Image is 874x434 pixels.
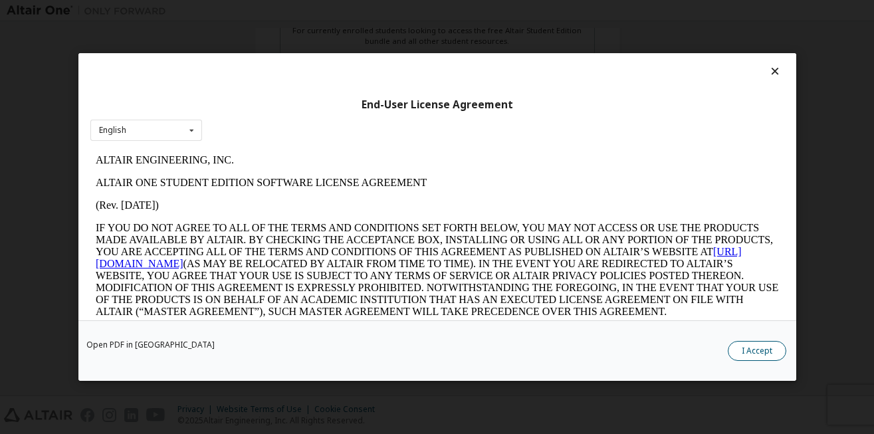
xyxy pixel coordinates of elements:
[5,51,689,62] p: (Rev. [DATE])
[5,5,689,17] p: ALTAIR ENGINEERING, INC.
[86,341,215,349] a: Open PDF in [GEOGRAPHIC_DATA]
[5,179,689,227] p: This Altair One Student Edition Software License Agreement (“Agreement”) is between Altair Engine...
[90,98,784,112] div: End-User License Agreement
[5,97,651,120] a: [URL][DOMAIN_NAME]
[5,73,689,169] p: IF YOU DO NOT AGREE TO ALL OF THE TERMS AND CONDITIONS SET FORTH BELOW, YOU MAY NOT ACCESS OR USE...
[728,341,786,361] button: I Accept
[5,28,689,40] p: ALTAIR ONE STUDENT EDITION SOFTWARE LICENSE AGREEMENT
[99,126,126,134] div: English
